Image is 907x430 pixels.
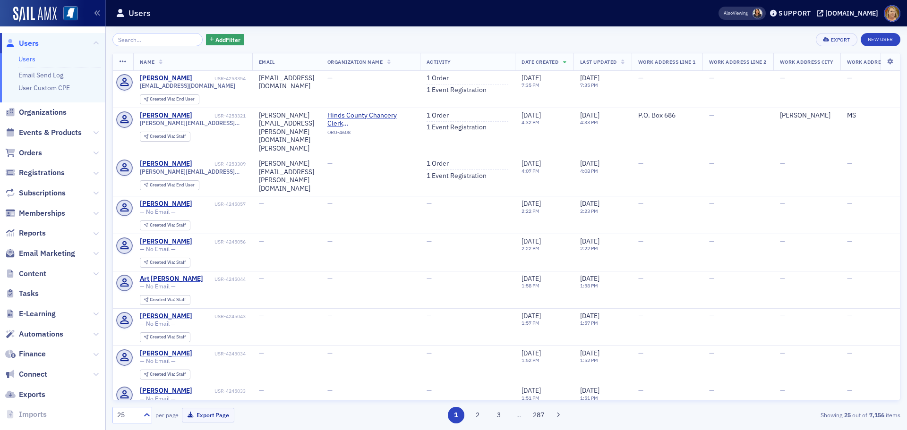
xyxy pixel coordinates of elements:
[5,168,65,178] a: Registrations
[522,199,541,208] span: [DATE]
[19,329,63,339] span: Automations
[194,239,246,245] div: USR-4245056
[140,349,192,358] a: [PERSON_NAME]
[847,274,852,283] span: —
[638,274,643,283] span: —
[427,172,487,180] a: 1 Event Registration
[847,159,852,168] span: —
[140,320,176,327] span: — No Email —
[150,182,176,188] span: Created Via :
[194,76,246,82] div: USR-4253354
[215,35,240,44] span: Add Filter
[140,82,235,89] span: [EMAIL_ADDRESS][DOMAIN_NAME]
[140,160,192,168] div: [PERSON_NAME]
[638,74,643,82] span: —
[327,159,333,168] span: —
[140,74,192,83] a: [PERSON_NAME]
[780,312,785,320] span: —
[847,59,903,65] span: Work Address State
[724,10,748,17] span: Viewing
[817,10,881,17] button: [DOMAIN_NAME]
[194,201,246,207] div: USR-4245057
[861,33,900,46] a: New User
[19,188,66,198] span: Subscriptions
[580,111,599,119] span: [DATE]
[259,349,264,357] span: —
[150,223,186,228] div: Staff
[150,334,176,340] span: Created Via :
[427,274,432,283] span: —
[580,82,598,88] time: 7:35 PM
[140,258,190,268] div: Created Via: Staff
[522,274,541,283] span: [DATE]
[19,269,46,279] span: Content
[580,168,598,174] time: 4:08 PM
[140,295,190,305] div: Created Via: Staff
[13,7,57,22] img: SailAMX
[780,159,785,168] span: —
[5,38,39,49] a: Users
[140,332,190,342] div: Created Via: Staff
[847,237,852,245] span: —
[709,386,714,395] span: —
[19,248,75,259] span: Email Marketing
[522,237,541,245] span: [DATE]
[112,33,203,46] input: Search…
[709,159,714,168] span: —
[780,349,785,357] span: —
[522,312,541,320] span: [DATE]
[259,199,264,208] span: —
[522,82,539,88] time: 7:35 PM
[206,34,245,46] button: AddFilter
[182,408,234,422] button: Export Page
[724,10,733,16] div: Also
[5,288,39,299] a: Tasks
[150,96,176,102] span: Created Via :
[18,71,63,79] a: Email Send Log
[847,111,903,120] div: MS
[327,312,333,320] span: —
[427,312,432,320] span: —
[847,199,852,208] span: —
[522,245,539,252] time: 2:22 PM
[140,245,176,253] span: — No Email —
[825,9,878,17] div: [DOMAIN_NAME]
[140,220,190,230] div: Created Via: Staff
[522,320,539,326] time: 1:57 PM
[427,349,432,357] span: —
[140,283,176,290] span: — No Email —
[150,183,195,188] div: End User
[327,199,333,208] span: —
[140,370,190,379] div: Created Via: Staff
[427,160,449,168] a: 1 Order
[580,282,598,289] time: 1:58 PM
[580,320,598,326] time: 1:57 PM
[140,387,192,395] div: [PERSON_NAME]
[140,180,199,190] div: Created Via: End User
[427,123,487,132] a: 1 Event Registration
[140,200,192,208] a: [PERSON_NAME]
[259,237,264,245] span: —
[327,74,333,82] span: —
[194,113,246,119] div: USR-4253321
[580,159,599,168] span: [DATE]
[140,208,176,215] span: — No Email —
[150,97,195,102] div: End User
[140,168,246,175] span: [PERSON_NAME][EMAIL_ADDRESS][PERSON_NAME][DOMAIN_NAME]
[327,111,413,128] a: Hinds County Chancery Clerk ([GEOGRAPHIC_DATA], [GEOGRAPHIC_DATA])
[140,94,199,104] div: Created Via: End User
[580,208,598,214] time: 2:23 PM
[140,111,192,120] a: [PERSON_NAME]
[780,111,834,120] div: [PERSON_NAME]
[140,59,155,65] span: Name
[779,9,811,17] div: Support
[5,228,46,238] a: Reports
[128,8,151,19] h1: Users
[140,237,192,246] div: [PERSON_NAME]
[150,296,176,303] span: Created Via :
[522,208,539,214] time: 2:22 PM
[19,228,46,238] span: Reports
[5,269,46,279] a: Content
[709,59,767,65] span: Work Address Line 2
